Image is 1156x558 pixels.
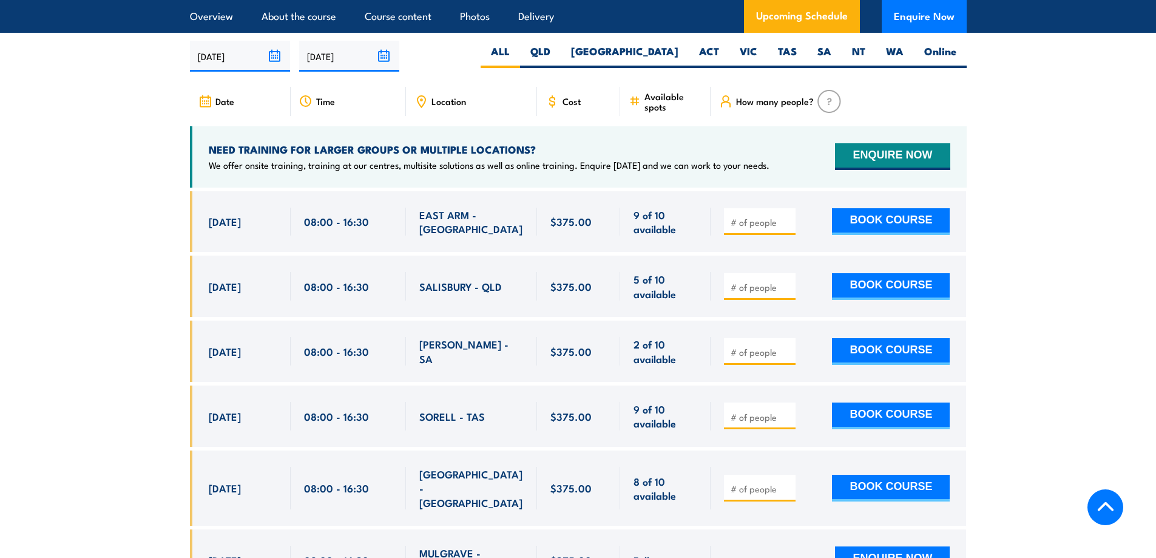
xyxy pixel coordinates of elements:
span: $375.00 [550,279,592,293]
span: How many people? [736,96,814,106]
span: $375.00 [550,214,592,228]
span: SORELL - TAS [419,409,485,423]
h4: NEED TRAINING FOR LARGER GROUPS OR MULTIPLE LOCATIONS? [209,143,769,156]
span: EAST ARM - [GEOGRAPHIC_DATA] [419,208,524,236]
input: To date [299,41,399,72]
span: 8 of 10 available [634,474,697,503]
label: VIC [729,44,768,68]
input: # of people [731,281,791,293]
span: $375.00 [550,481,592,495]
span: [DATE] [209,409,241,423]
span: Time [316,96,335,106]
span: [DATE] [209,344,241,358]
span: Available spots [644,91,702,112]
button: BOOK COURSE [832,338,950,365]
span: 9 of 10 available [634,208,697,236]
span: 2 of 10 available [634,337,697,366]
input: # of people [731,483,791,495]
input: # of people [731,216,791,228]
span: SALISBURY - QLD [419,279,502,293]
span: [PERSON_NAME] - SA [419,337,524,366]
span: [GEOGRAPHIC_DATA] - [GEOGRAPHIC_DATA] [419,467,524,509]
span: [DATE] [209,481,241,495]
label: ACT [689,44,729,68]
button: BOOK COURSE [832,208,950,235]
button: BOOK COURSE [832,273,950,300]
label: WA [876,44,914,68]
span: 08:00 - 16:30 [304,481,369,495]
button: BOOK COURSE [832,475,950,502]
input: # of people [731,346,791,358]
button: ENQUIRE NOW [835,143,950,170]
span: 08:00 - 16:30 [304,214,369,228]
p: We offer onsite training, training at our centres, multisite solutions as well as online training... [209,159,769,171]
span: Location [431,96,466,106]
label: [GEOGRAPHIC_DATA] [561,44,689,68]
label: NT [842,44,876,68]
label: SA [807,44,842,68]
label: TAS [768,44,807,68]
input: # of people [731,411,791,423]
span: 08:00 - 16:30 [304,279,369,293]
span: Cost [563,96,581,106]
span: [DATE] [209,279,241,293]
span: Date [215,96,234,106]
label: ALL [481,44,520,68]
button: BOOK COURSE [832,403,950,429]
span: 08:00 - 16:30 [304,409,369,423]
label: QLD [520,44,561,68]
input: From date [190,41,290,72]
span: $375.00 [550,344,592,358]
span: $375.00 [550,409,592,423]
label: Online [914,44,967,68]
span: 08:00 - 16:30 [304,344,369,358]
span: 5 of 10 available [634,272,697,301]
span: [DATE] [209,214,241,228]
span: 9 of 10 available [634,402,697,430]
